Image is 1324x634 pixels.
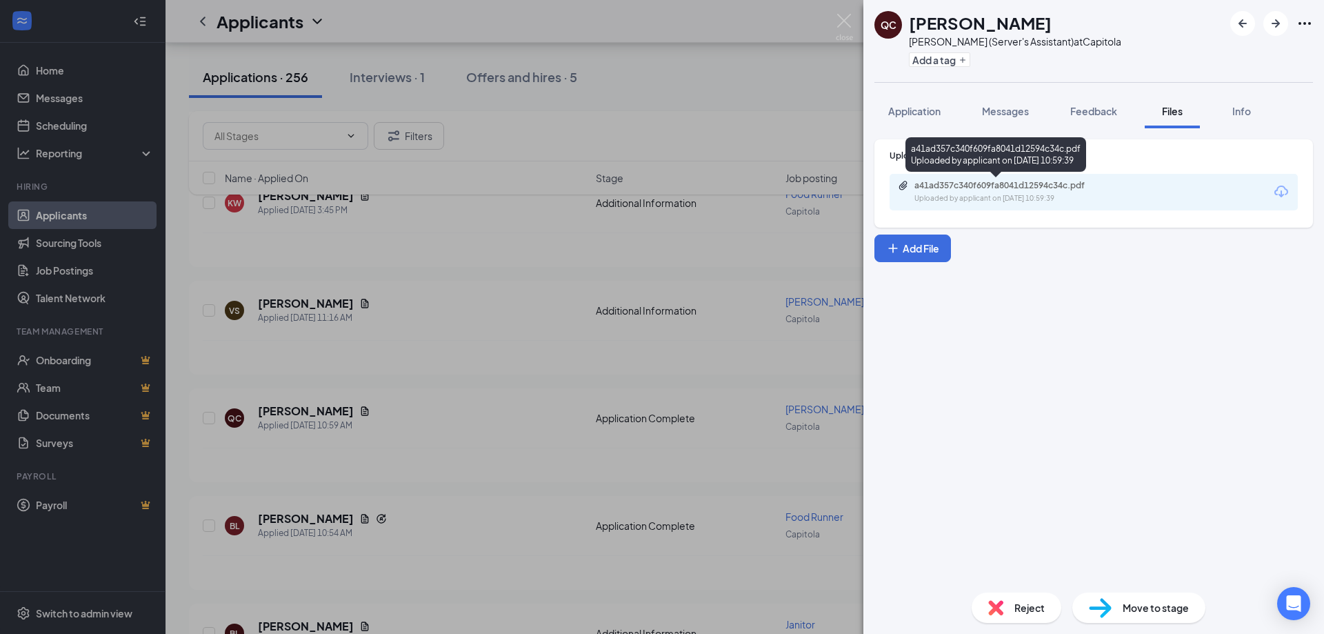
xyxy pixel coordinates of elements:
button: ArrowRight [1263,11,1288,36]
div: Uploaded by applicant on [DATE] 10:59:39 [914,193,1121,204]
span: Info [1232,105,1251,117]
div: QC [881,18,896,32]
span: Reject [1014,600,1045,615]
div: Upload Resume [890,150,1298,161]
svg: Paperclip [898,180,909,191]
span: Move to stage [1123,600,1189,615]
button: Add FilePlus [874,235,951,262]
div: [PERSON_NAME] (Server's Assistant) at Capitola [909,34,1121,48]
svg: ArrowRight [1267,15,1284,32]
div: a41ad357c340f609fa8041d12594c34c.pdf Uploaded by applicant on [DATE] 10:59:39 [905,137,1086,172]
span: Messages [982,105,1029,117]
div: a41ad357c340f609fa8041d12594c34c.pdf [914,180,1107,191]
h1: [PERSON_NAME] [909,11,1052,34]
svg: Ellipses [1296,15,1313,32]
svg: Plus [886,241,900,255]
svg: Plus [959,56,967,64]
div: Open Intercom Messenger [1277,587,1310,620]
button: PlusAdd a tag [909,52,970,67]
span: Feedback [1070,105,1117,117]
span: Files [1162,105,1183,117]
svg: Download [1273,184,1290,200]
button: ArrowLeftNew [1230,11,1255,36]
svg: ArrowLeftNew [1234,15,1251,32]
a: Paperclipa41ad357c340f609fa8041d12594c34c.pdfUploaded by applicant on [DATE] 10:59:39 [898,180,1121,204]
span: Application [888,105,941,117]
